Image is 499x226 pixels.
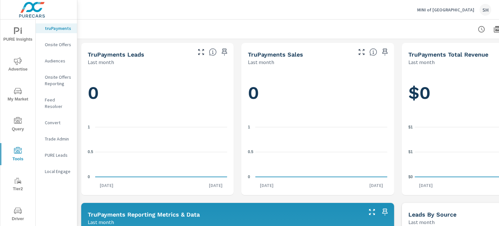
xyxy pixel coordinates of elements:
p: truPayments [45,25,72,32]
p: [DATE] [415,182,437,189]
span: The number of truPayments leads. [209,48,217,56]
p: [DATE] [95,182,118,189]
text: 1 [88,125,90,129]
text: 0 [248,175,250,179]
h1: 0 [88,82,227,104]
div: truPayments [36,23,77,33]
div: Audiences [36,56,77,66]
p: Local Engage [45,168,72,175]
div: Onsite Offers Reporting [36,72,77,88]
span: Save this to your personalized report [380,207,390,217]
p: Last month [88,58,114,66]
p: Audiences [45,58,72,64]
div: Local Engage [36,166,77,176]
text: $0 [408,175,413,179]
div: Onsite Offers [36,40,77,49]
span: Advertise [2,57,33,73]
span: Query [2,117,33,133]
div: Convert [36,118,77,127]
div: Feed Resolver [36,95,77,111]
p: [DATE] [204,182,227,189]
text: 0.5 [88,150,93,154]
text: 0 [88,175,90,179]
text: 0.5 [248,150,253,154]
p: Last month [408,58,435,66]
div: PURE Leads [36,150,77,160]
p: Convert [45,119,72,126]
p: Onsite Offers Reporting [45,74,72,87]
text: 1 [248,125,250,129]
h1: 0 [248,82,387,104]
h5: Leads By Source [408,211,456,218]
p: MINI of [GEOGRAPHIC_DATA] [417,7,474,13]
text: $1 [408,125,413,129]
span: My Market [2,87,33,103]
p: Trade Admin [45,136,72,142]
p: PURE Leads [45,152,72,158]
button: Make Fullscreen [196,47,206,57]
button: Make Fullscreen [367,207,377,217]
p: [DATE] [365,182,388,189]
h5: truPayments Leads [88,51,144,58]
span: Save this to your personalized report [380,47,390,57]
text: $1 [408,150,413,154]
span: Tools [2,147,33,163]
span: PURE Insights [2,27,33,43]
h5: truPayments Total Revenue [408,51,488,58]
div: Trade Admin [36,134,77,144]
p: Onsite Offers [45,41,72,48]
h5: truPayments Reporting Metrics & Data [88,211,200,218]
p: Last month [248,58,274,66]
button: Make Fullscreen [356,47,367,57]
span: Number of sales matched to a truPayments lead. [Source: This data is sourced from the dealer's DM... [369,48,377,56]
span: Tier2 [2,177,33,193]
span: Driver [2,207,33,223]
p: Feed Resolver [45,97,72,110]
h5: truPayments Sales [248,51,303,58]
p: Last month [408,218,435,226]
p: [DATE] [255,182,278,189]
p: Last month [88,218,114,226]
span: Save this to your personalized report [219,47,230,57]
div: SH [480,4,491,16]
